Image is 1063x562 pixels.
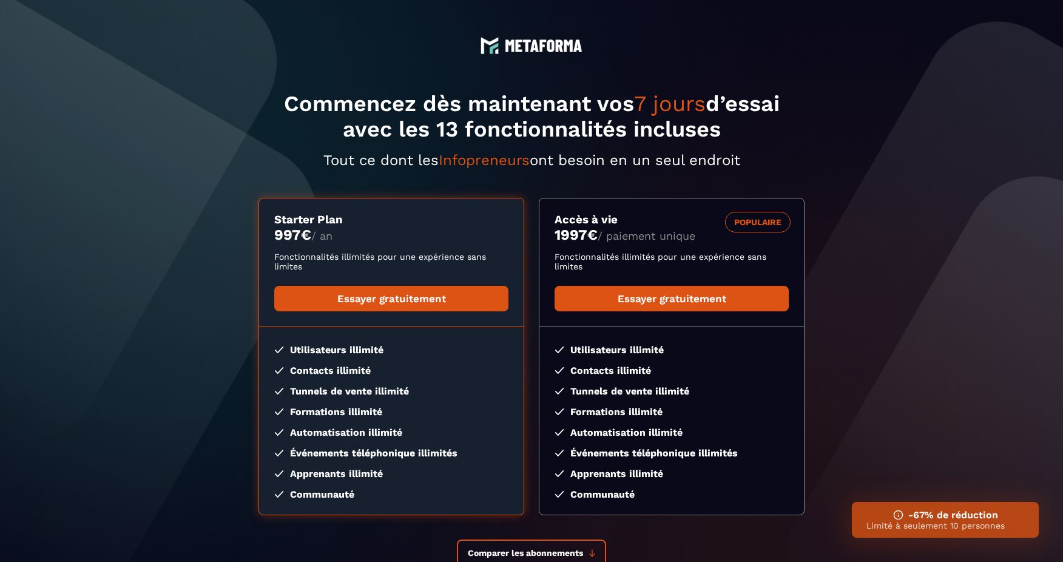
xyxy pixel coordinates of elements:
li: Événements téléphonique illimités [555,447,789,459]
p: Limité à seulement 10 personnes [866,521,1024,530]
li: Utilisateurs illimité [274,344,508,356]
li: Utilisateurs illimité [555,344,789,356]
img: checked [555,388,564,394]
img: checked [555,470,564,477]
h3: Starter Plan [274,213,508,226]
div: POPULAIRE [725,212,791,232]
p: Tout ce dont les ont besoin en un seul endroit [258,152,805,169]
li: Contacts illimité [274,365,508,376]
img: checked [555,367,564,374]
img: checked [555,429,564,436]
li: Apprenants illimité [555,468,789,479]
span: Comparer les abonnements [468,548,583,558]
a: Essayer gratuitement [274,286,508,311]
img: logo [481,36,499,55]
img: checked [274,429,284,436]
li: Événements téléphonique illimités [274,447,508,459]
img: checked [274,408,284,415]
li: Tunnels de vente illimité [274,385,508,397]
span: / an [311,229,332,242]
money: 1997 [555,226,598,243]
currency: € [301,226,311,243]
li: Automatisation illimité [274,427,508,438]
img: checked [555,491,564,498]
li: Contacts illimité [555,365,789,376]
money: 997 [274,226,311,243]
li: Automatisation illimité [555,427,789,438]
h1: Commencez dès maintenant vos d’essai avec les 13 fonctionnalités incluses [258,91,805,142]
img: checked [274,450,284,456]
span: Infopreneurs [439,152,530,169]
li: Tunnels de vente illimité [555,385,789,397]
img: checked [274,347,284,353]
img: logo [505,39,582,52]
li: Communauté [274,489,508,500]
img: checked [274,470,284,477]
h3: -67% de réduction [866,509,1024,521]
li: Apprenants illimité [274,468,508,479]
li: Communauté [555,489,789,500]
img: checked [274,367,284,374]
img: checked [274,388,284,394]
img: checked [274,491,284,498]
span: 7 jours [634,91,706,117]
currency: € [587,226,598,243]
a: Essayer gratuitement [555,286,789,311]
h3: Accès à vie [555,213,789,226]
p: Fonctionnalités illimités pour une expérience sans limites [274,252,508,271]
img: ifno [893,510,903,520]
span: / paiement unique [598,229,695,242]
li: Formations illimité [555,406,789,418]
p: Fonctionnalités illimités pour une expérience sans limites [555,252,789,271]
img: checked [555,450,564,456]
li: Formations illimité [274,406,508,418]
img: checked [555,408,564,415]
img: checked [555,347,564,353]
